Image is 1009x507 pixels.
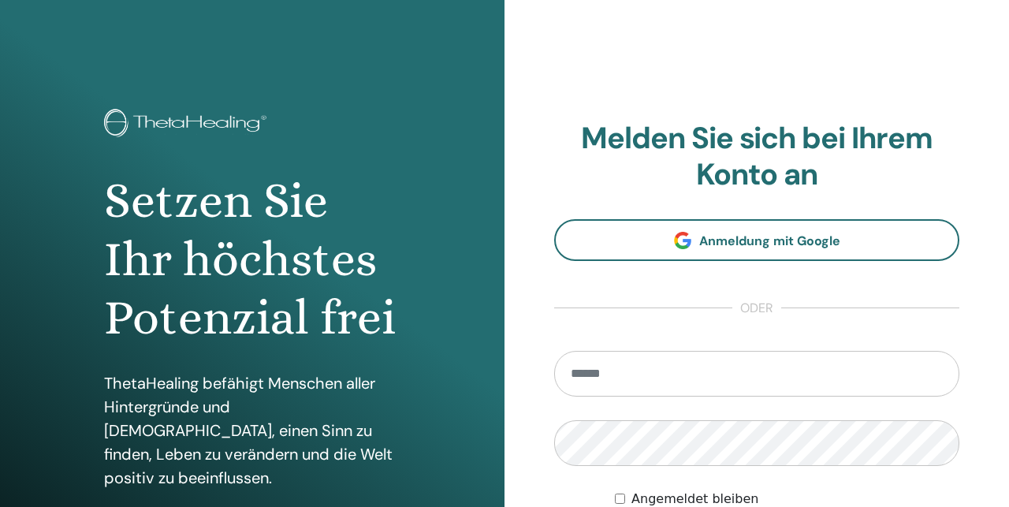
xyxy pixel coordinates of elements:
h2: Melden Sie sich bei Ihrem Konto an [554,121,959,192]
a: Anmeldung mit Google [554,219,959,261]
span: oder [732,299,781,318]
span: Anmeldung mit Google [699,233,840,249]
h1: Setzen Sie Ihr höchstes Potenzial frei [104,172,401,348]
p: ThetaHealing befähigt Menschen aller Hintergründe und [DEMOGRAPHIC_DATA], einen Sinn zu finden, L... [104,371,401,490]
